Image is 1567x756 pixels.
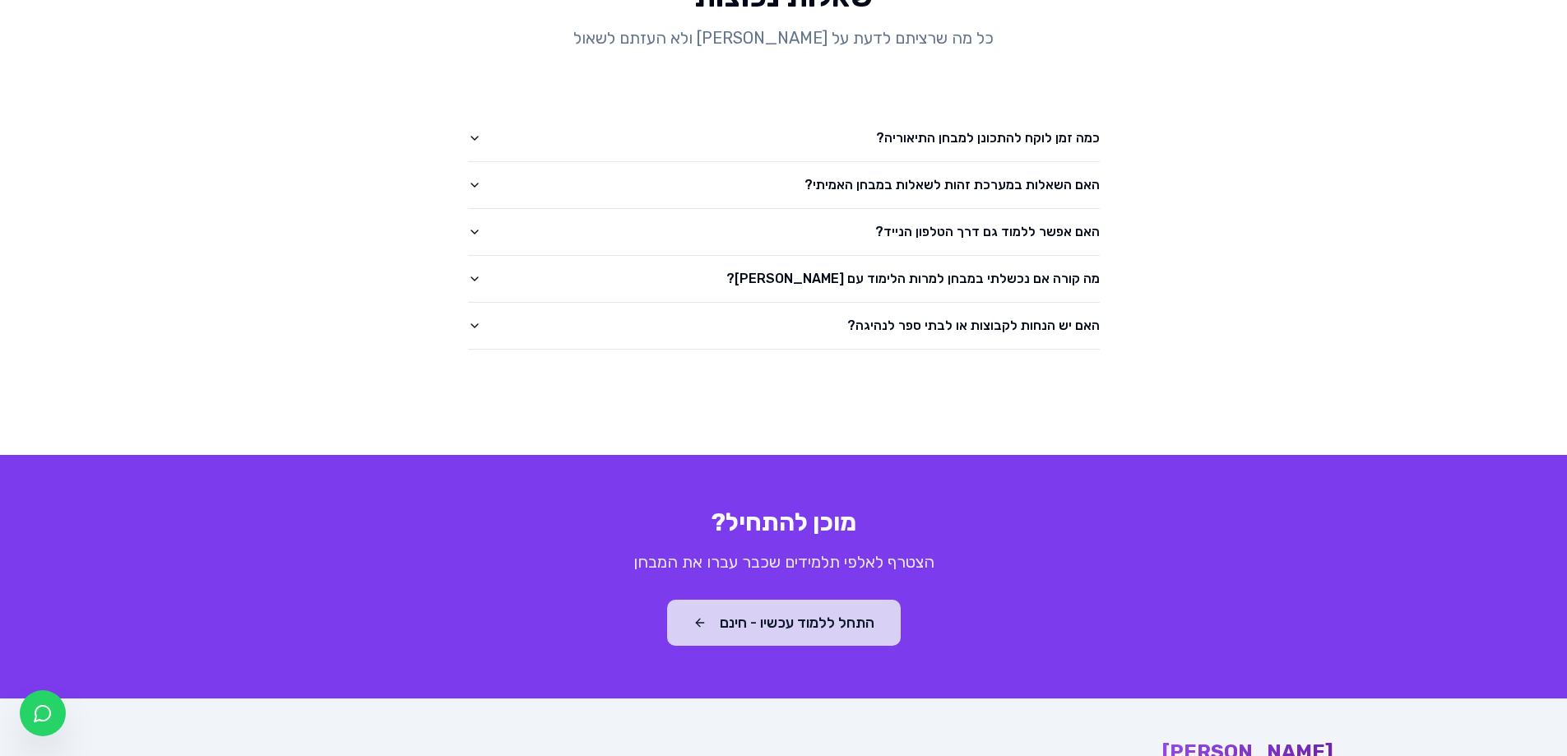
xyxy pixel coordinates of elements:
[468,26,1100,49] p: כל מה שרציתם לדעת על [PERSON_NAME] ולא העזתם לשאול
[468,256,1100,302] button: מה קורה אם נכשלתי במבחן למרות הלימוד עם [PERSON_NAME]?
[234,550,1333,573] p: הצטרף לאלפי תלמידים שכבר עברו את המבחן
[468,115,1100,161] button: כמה זמן לוקח להתכונן למבחן התיאוריה?
[468,303,1100,349] button: האם יש הנחות לקבוצות או לבתי ספר לנהיגה?
[234,508,1333,537] h2: מוכן להתחיל?
[20,690,66,736] a: צ'אט בוואטסאפ
[468,162,1100,208] button: האם השאלות במערכת זהות לשאלות במבחן האמיתי?
[667,615,901,631] a: התחל ללמוד עכשיו - חינם
[468,209,1100,255] button: האם אפשר ללמוד גם דרך הטלפון הנייד?
[667,600,901,646] button: התחל ללמוד עכשיו - חינם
